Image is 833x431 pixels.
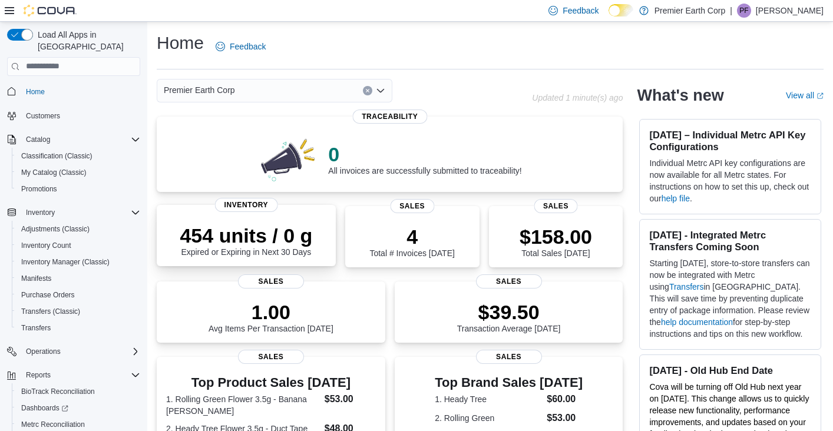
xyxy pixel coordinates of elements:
[756,4,824,18] p: [PERSON_NAME]
[16,288,140,302] span: Purchase Orders
[16,182,62,196] a: Promotions
[166,376,376,390] h3: Top Product Sales [DATE]
[563,5,599,16] span: Feedback
[534,199,578,213] span: Sales
[33,29,140,52] span: Load All Apps in [GEOGRAPHIC_DATA]
[211,35,270,58] a: Feedback
[12,164,145,181] button: My Catalog (Classic)
[16,182,140,196] span: Promotions
[16,165,140,180] span: My Catalog (Classic)
[16,304,85,319] a: Transfers (Classic)
[649,257,811,340] p: Starting [DATE], store-to-store transfers can now be integrated with Metrc using in [GEOGRAPHIC_D...
[2,204,145,221] button: Inventory
[166,393,320,417] dt: 1. Rolling Green Flower 3.5g - Banana [PERSON_NAME]
[457,300,561,333] div: Transaction Average [DATE]
[26,370,51,380] span: Reports
[21,344,140,359] span: Operations
[16,222,94,236] a: Adjustments (Classic)
[209,300,333,333] div: Avg Items Per Transaction [DATE]
[16,165,91,180] a: My Catalog (Classic)
[26,111,60,121] span: Customers
[2,367,145,383] button: Reports
[12,383,145,400] button: BioTrack Reconciliation
[21,274,51,283] span: Manifests
[476,274,542,289] span: Sales
[16,271,140,286] span: Manifests
[16,304,140,319] span: Transfers (Classic)
[21,85,49,99] a: Home
[662,194,690,203] a: help file
[2,131,145,148] button: Catalog
[609,4,633,16] input: Dark Mode
[2,83,145,100] button: Home
[157,31,204,55] h1: Home
[21,344,65,359] button: Operations
[16,401,140,415] span: Dashboards
[12,320,145,336] button: Transfers
[21,151,92,161] span: Classification (Classic)
[21,184,57,194] span: Promotions
[24,5,77,16] img: Cova
[649,129,811,152] h3: [DATE] – Individual Metrc API Key Configurations
[649,364,811,376] h3: [DATE] - Old Hub End Date
[737,4,751,18] div: Pauline Fonzi
[376,86,385,95] button: Open list of options
[21,109,65,123] a: Customers
[164,83,235,97] span: Premier Earth Corp
[520,225,592,258] div: Total Sales [DATE]
[369,225,454,258] div: Total # Invoices [DATE]
[238,350,304,364] span: Sales
[26,135,50,144] span: Catalog
[12,400,145,416] a: Dashboards
[547,392,583,406] dd: $60.00
[21,205,140,220] span: Inventory
[230,41,266,52] span: Feedback
[12,221,145,237] button: Adjustments (Classic)
[26,347,61,356] span: Operations
[476,350,542,364] span: Sales
[16,288,80,302] a: Purchase Orders
[16,384,100,399] a: BioTrack Reconciliation
[16,149,97,163] a: Classification (Classic)
[390,199,434,213] span: Sales
[12,148,145,164] button: Classification (Classic)
[637,86,723,105] h2: What's new
[16,238,140,253] span: Inventory Count
[16,384,140,399] span: BioTrack Reconciliation
[2,107,145,124] button: Customers
[532,93,623,102] p: Updated 1 minute(s) ago
[21,224,90,234] span: Adjustments (Classic)
[12,181,145,197] button: Promotions
[730,4,732,18] p: |
[21,132,55,147] button: Catalog
[26,87,45,97] span: Home
[209,300,333,324] p: 1.00
[238,274,304,289] span: Sales
[16,271,56,286] a: Manifests
[16,321,55,335] a: Transfers
[21,403,68,413] span: Dashboards
[215,198,278,212] span: Inventory
[180,224,312,257] div: Expired or Expiring in Next 30 Days
[363,86,372,95] button: Clear input
[21,368,55,382] button: Reports
[661,317,733,327] a: help documentation
[16,255,140,269] span: Inventory Manager (Classic)
[258,135,319,183] img: 0
[21,205,59,220] button: Inventory
[739,4,748,18] span: PF
[21,387,95,396] span: BioTrack Reconciliation
[2,343,145,360] button: Operations
[26,208,55,217] span: Inventory
[21,108,140,123] span: Customers
[16,222,140,236] span: Adjustments (Classic)
[21,168,87,177] span: My Catalog (Classic)
[21,323,51,333] span: Transfers
[12,254,145,270] button: Inventory Manager (Classic)
[16,255,114,269] a: Inventory Manager (Classic)
[328,142,521,166] p: 0
[12,303,145,320] button: Transfers (Classic)
[669,282,704,291] a: Transfers
[21,420,85,429] span: Metrc Reconciliation
[457,300,561,324] p: $39.50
